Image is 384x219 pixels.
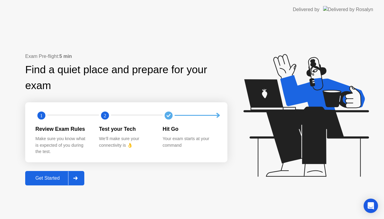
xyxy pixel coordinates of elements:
div: Make sure you know what is expected of you during the test. [35,136,89,155]
div: Get Started [27,175,68,181]
div: Exam Pre-flight: [25,53,227,60]
div: Test your Tech [99,125,153,133]
b: 5 min [59,54,72,59]
button: Get Started [25,171,84,185]
div: Delivered by [293,6,319,13]
text: 2 [104,112,106,118]
div: Review Exam Rules [35,125,89,133]
div: Open Intercom Messenger [364,199,378,213]
div: Hit Go [163,125,217,133]
img: Delivered by Rosalyn [323,6,373,13]
div: Find a quiet place and prepare for your exam [25,62,227,94]
div: We’ll make sure your connectivity is 👌 [99,136,153,148]
text: 1 [40,112,43,118]
div: Your exam starts at your command [163,136,217,148]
